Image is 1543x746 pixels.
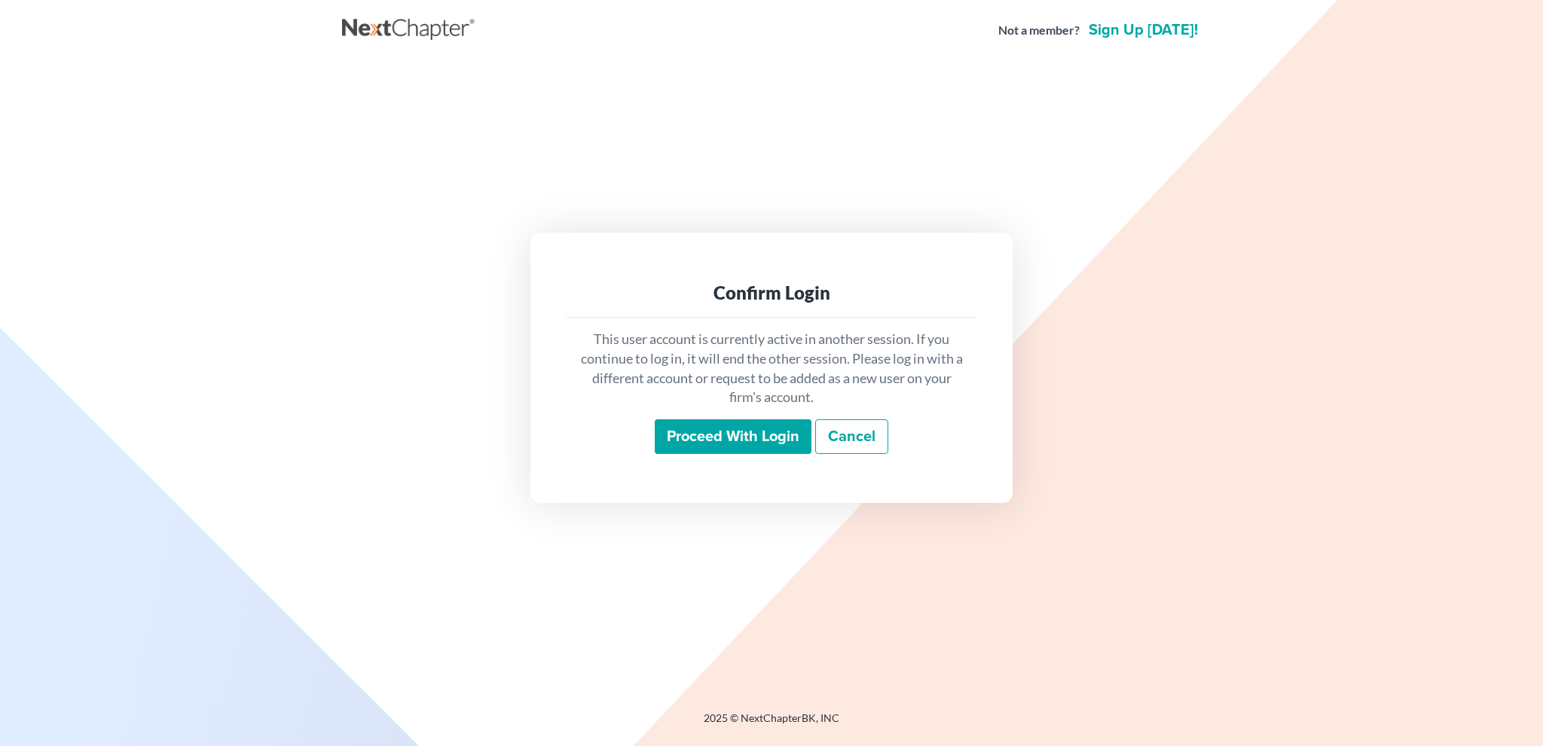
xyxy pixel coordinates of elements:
div: 2025 © NextChapterBK, INC [342,711,1201,738]
input: Proceed with login [655,419,811,454]
a: Sign up [DATE]! [1086,23,1201,38]
a: Cancel [815,419,888,454]
strong: Not a member? [998,22,1080,39]
div: Confirm Login [579,281,964,305]
p: This user account is currently active in another session. If you continue to log in, it will end ... [579,330,964,407]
